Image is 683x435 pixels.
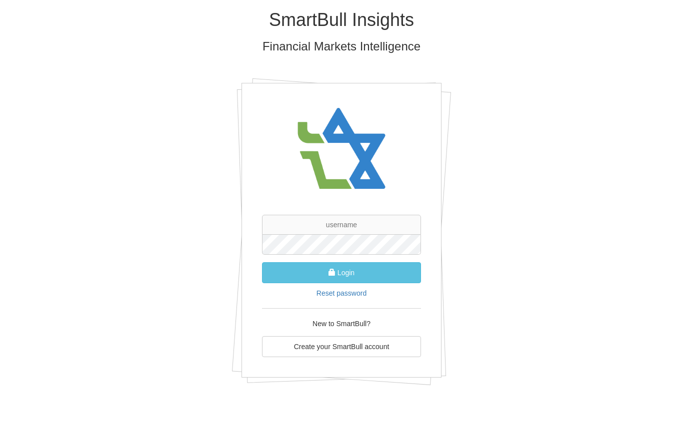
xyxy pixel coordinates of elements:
[49,40,634,53] h3: Financial Markets Intelligence
[262,262,421,283] button: Login
[312,320,370,328] span: New to SmartBull?
[49,10,634,30] h1: SmartBull Insights
[316,289,366,297] a: Reset password
[262,336,421,357] a: Create your SmartBull account
[262,215,421,235] input: username
[291,98,391,200] img: avatar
